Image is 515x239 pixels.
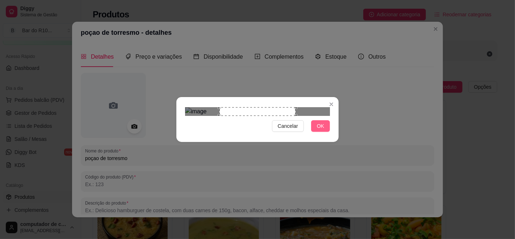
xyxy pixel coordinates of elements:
img: image [185,107,330,116]
span: OK [317,122,324,130]
span: Cancelar [278,122,298,130]
button: Cancelar [272,120,304,132]
div: Use the arrow keys to move the crop selection area [219,107,296,116]
button: OK [311,120,330,132]
button: Close [326,98,337,110]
